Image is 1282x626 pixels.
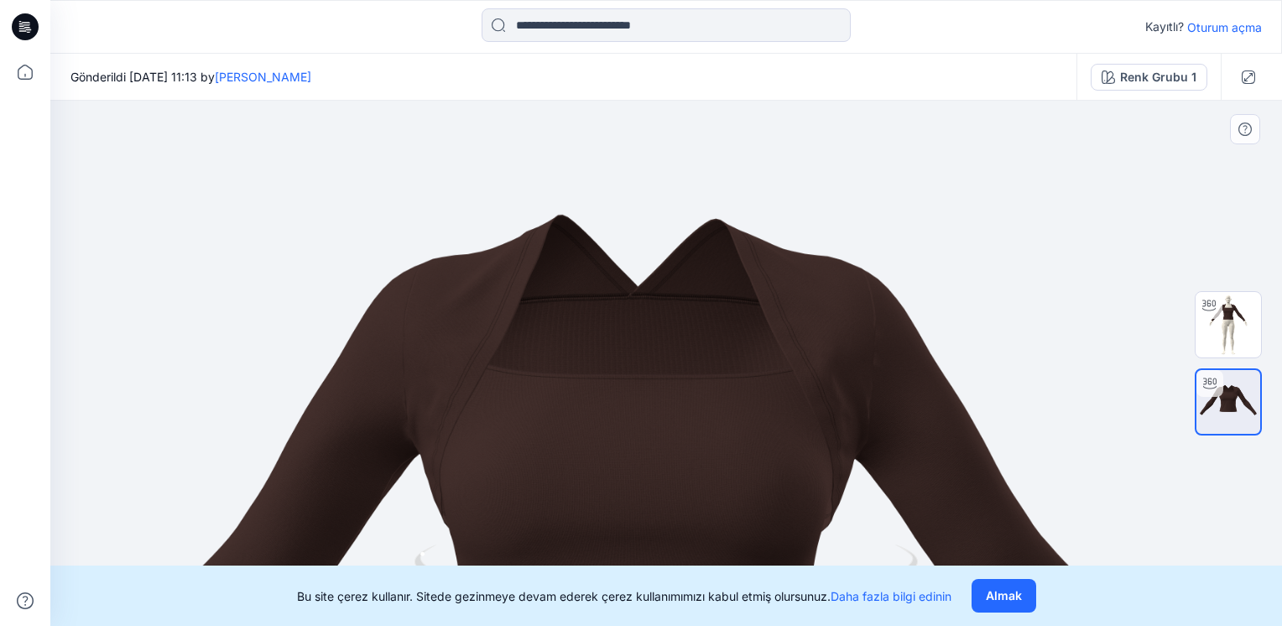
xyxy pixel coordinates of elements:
a: [PERSON_NAME] [215,70,311,84]
a: Daha fazla bilgi edinin [831,589,951,603]
div: Renk Grubu 1 [1120,68,1196,86]
span: Gönderildi [DATE] 11:13 by [70,68,311,86]
img: Arşiv [1196,292,1261,357]
img: Arşiv [1196,370,1260,434]
button: Almak [972,579,1036,613]
p: Oturum açma [1187,18,1262,36]
p: Bu site çerez kullanır. Sitede gezinmeye devam ederek çerez kullanımımızı kabul etmiş olursunuz. [297,587,951,605]
p: Kayıtlı? [1145,17,1184,37]
button: Renk Grubu 1 [1091,64,1207,91]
